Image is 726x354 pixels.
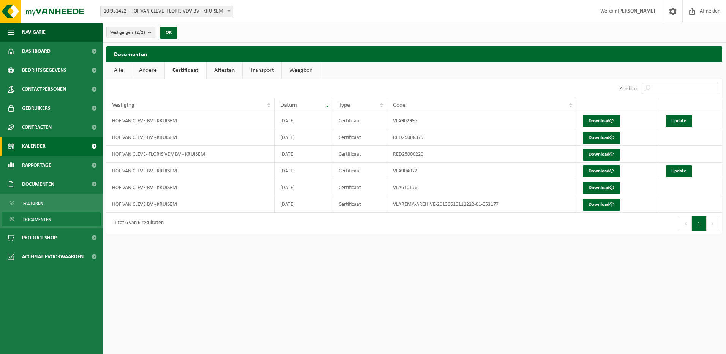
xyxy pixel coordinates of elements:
td: Certificaat [333,163,387,179]
span: Datum [280,102,297,108]
span: Product Shop [22,228,57,247]
td: [DATE] [275,196,333,213]
span: Acceptatievoorwaarden [22,247,84,266]
div: 1 tot 6 van 6 resultaten [110,217,164,230]
span: Rapportage [22,156,51,175]
a: Facturen [2,196,101,210]
a: Download [583,132,620,144]
span: Vestigingen [110,27,145,38]
button: Next [707,216,718,231]
td: [DATE] [275,179,333,196]
span: Contactpersonen [22,80,66,99]
td: HOF VAN CLEVE BV - KRUISEM [106,179,275,196]
count: (2/2) [135,30,145,35]
h2: Documenten [106,46,722,61]
td: HOF VAN CLEVE- FLORIS VDV BV - KRUISEM [106,146,275,163]
a: Certificaat [165,62,206,79]
td: HOF VAN CLEVE BV - KRUISEM [106,163,275,179]
td: Certificaat [333,112,387,129]
td: Certificaat [333,179,387,196]
td: Certificaat [333,129,387,146]
span: Facturen [23,196,43,210]
span: Bedrijfsgegevens [22,61,66,80]
td: VLA904072 [387,163,576,179]
a: Attesten [207,62,242,79]
a: Download [583,199,620,211]
a: Transport [243,62,281,79]
td: VLAREMA-ARCHIVE-20130610111222-01-053177 [387,196,576,213]
a: Documenten [2,212,101,226]
td: RED25008375 [387,129,576,146]
a: Alle [106,62,131,79]
td: [DATE] [275,163,333,179]
span: Dashboard [22,42,51,61]
span: Navigatie [22,23,46,42]
a: Update [666,165,692,177]
td: HOF VAN CLEVE BV - KRUISEM [106,112,275,129]
td: RED25000220 [387,146,576,163]
a: Download [583,165,620,177]
td: VLA610176 [387,179,576,196]
a: Andere [131,62,164,79]
span: Kalender [22,137,46,156]
span: Documenten [23,212,51,227]
span: 10-931422 - HOF VAN CLEVE- FLORIS VDV BV - KRUISEM [100,6,233,17]
td: VLA902995 [387,112,576,129]
span: Documenten [22,175,54,194]
a: Download [583,149,620,161]
span: 10-931422 - HOF VAN CLEVE- FLORIS VDV BV - KRUISEM [101,6,233,17]
button: Previous [680,216,692,231]
button: 1 [692,216,707,231]
strong: [PERSON_NAME] [617,8,655,14]
a: Update [666,115,692,127]
td: [DATE] [275,129,333,146]
span: Vestiging [112,102,134,108]
td: HOF VAN CLEVE BV - KRUISEM [106,196,275,213]
a: Download [583,115,620,127]
label: Zoeken: [619,86,638,92]
a: Weegbon [282,62,320,79]
td: Certificaat [333,146,387,163]
button: Vestigingen(2/2) [106,27,155,38]
td: Certificaat [333,196,387,213]
td: HOF VAN CLEVE BV - KRUISEM [106,129,275,146]
span: Contracten [22,118,52,137]
span: Code [393,102,406,108]
td: [DATE] [275,146,333,163]
span: Type [339,102,350,108]
td: [DATE] [275,112,333,129]
span: Gebruikers [22,99,51,118]
a: Download [583,182,620,194]
button: OK [160,27,177,39]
